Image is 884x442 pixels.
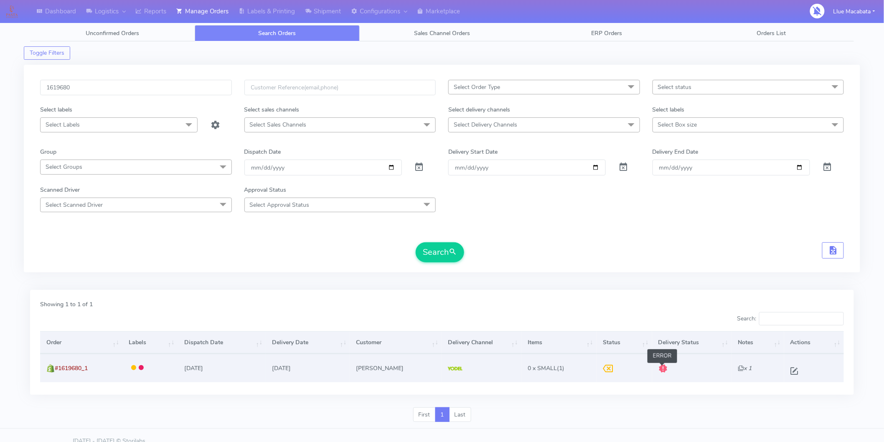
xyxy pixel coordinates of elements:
th: Labels: activate to sort column ascending [122,331,178,354]
button: Toggle Filters [24,46,70,60]
label: Scanned Driver [40,185,80,194]
th: Customer: activate to sort column ascending [350,331,442,354]
th: Order: activate to sort column ascending [40,331,122,354]
label: Select delivery channels [448,105,510,114]
td: [DATE] [266,354,350,382]
span: Select Labels [46,121,80,129]
span: Select Groups [46,163,82,171]
td: [DATE] [178,354,266,382]
label: Select labels [653,105,685,114]
th: Delivery Date: activate to sort column ascending [266,331,350,354]
label: Showing 1 to 1 of 1 [40,300,93,309]
img: Yodel [448,367,462,371]
input: Search: [759,312,844,325]
label: Select sales channels [244,105,300,114]
td: [PERSON_NAME] [350,354,442,382]
span: Select Sales Channels [250,121,307,129]
span: Select Order Type [454,83,500,91]
label: Delivery End Date [653,147,699,156]
span: Select status [658,83,692,91]
input: Customer Reference(email,phone) [244,80,436,95]
span: Select Scanned Driver [46,201,103,209]
label: Delivery Start Date [448,147,498,156]
label: Group [40,147,56,156]
span: #1619680_1 [55,364,88,372]
input: Order Id [40,80,232,95]
span: Select Box size [658,121,697,129]
label: Search: [737,312,844,325]
label: Approval Status [244,185,287,194]
th: Delivery Status: activate to sort column ascending [652,331,732,354]
i: x 1 [738,364,752,372]
th: Delivery Channel: activate to sort column ascending [442,331,521,354]
span: (1) [528,364,564,372]
button: Search [416,242,464,262]
span: Select Approval Status [250,201,310,209]
button: Llue Macabata [827,3,881,20]
span: ERP Orders [591,29,622,37]
th: Actions: activate to sort column ascending [784,331,844,354]
span: Select Delivery Channels [454,121,517,129]
span: 0 x SMALL [528,364,557,372]
img: shopify.png [46,364,55,373]
label: Select labels [40,105,72,114]
label: Dispatch Date [244,147,281,156]
th: Status: activate to sort column ascending [597,331,652,354]
th: Items: activate to sort column ascending [521,331,597,354]
span: Search Orders [259,29,296,37]
span: Sales Channel Orders [414,29,470,37]
th: Notes: activate to sort column ascending [732,331,784,354]
span: Unconfirmed Orders [86,29,139,37]
th: Dispatch Date: activate to sort column ascending [178,331,266,354]
a: 1 [435,407,450,422]
ul: Tabs [30,25,854,41]
span: Orders List [757,29,786,37]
